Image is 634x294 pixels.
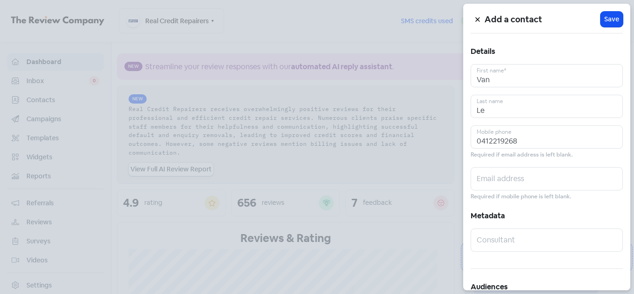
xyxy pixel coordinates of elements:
input: Consultant [471,229,623,252]
h5: Metadata [471,209,623,223]
small: Required if email address is left blank. [471,150,573,159]
h5: Audiences [471,280,623,294]
small: Required if mobile phone is left blank. [471,192,571,201]
input: Last name [471,95,623,118]
h5: Details [471,45,623,59]
input: Mobile phone [471,125,623,149]
button: Save [601,12,623,27]
input: First name [471,64,623,87]
h5: Add a contact [485,13,601,26]
span: Save [604,14,619,24]
input: Email address [471,167,623,190]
